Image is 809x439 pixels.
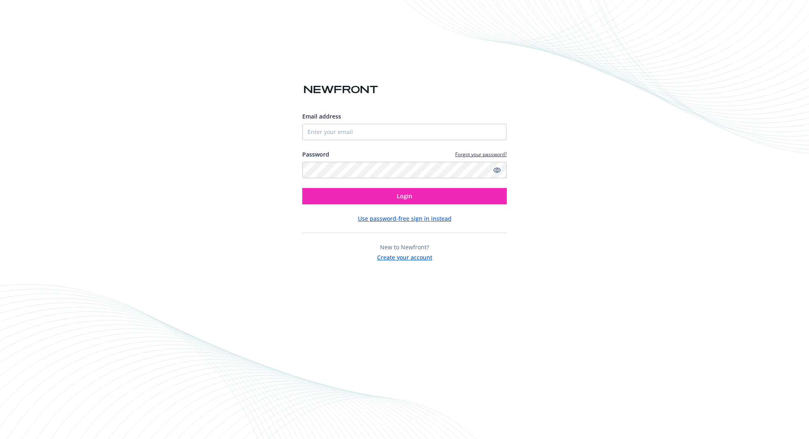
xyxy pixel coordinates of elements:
[397,192,412,200] span: Login
[302,188,507,204] button: Login
[377,251,432,262] button: Create your account
[302,112,341,120] span: Email address
[358,214,452,223] button: Use password-free sign in instead
[302,162,507,178] input: Enter your password
[302,83,380,97] img: Newfront logo
[302,150,329,159] label: Password
[380,243,429,251] span: New to Newfront?
[455,151,507,158] a: Forgot your password?
[302,124,507,140] input: Enter your email
[492,165,502,175] a: Show password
